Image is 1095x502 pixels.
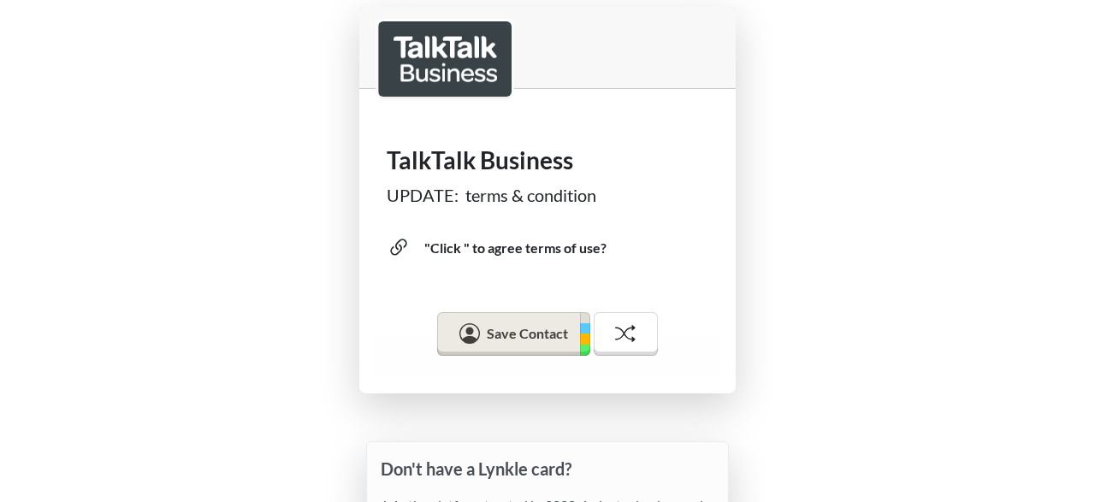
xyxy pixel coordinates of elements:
[437,312,589,357] button: Save Contact
[487,325,568,341] span: Save Contact
[381,456,714,481] p: Don't have a Lynkle card?
[387,146,708,175] h1: TalkTalk Business
[378,21,512,97] img: logo
[424,238,607,258] div: "Click " to agree terms of use?
[387,182,708,208] div: UPDATE: terms & condition
[387,221,722,275] a: "Click " to agree terms of use?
